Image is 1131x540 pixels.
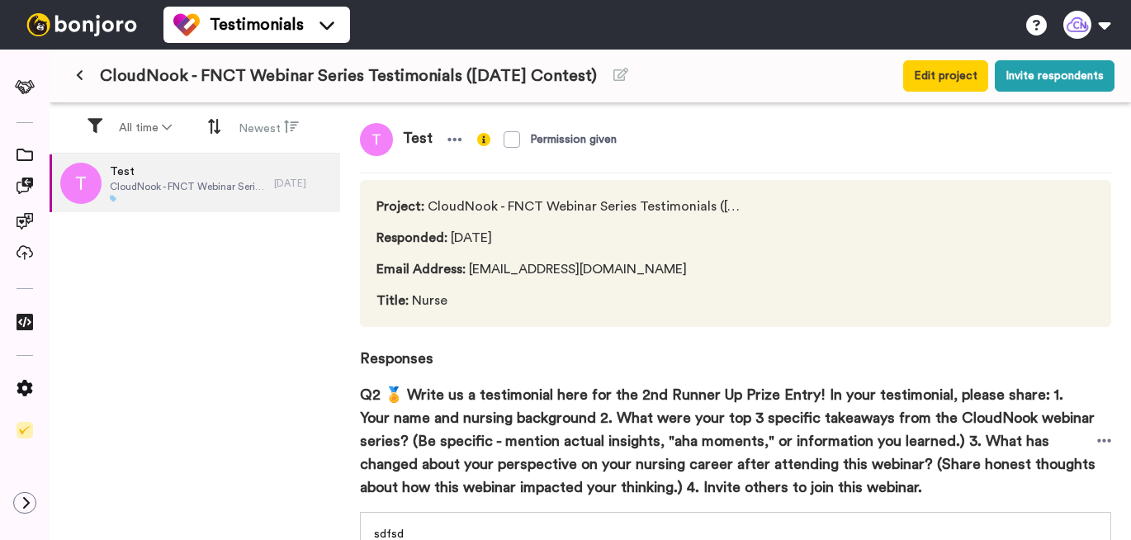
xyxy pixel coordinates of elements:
span: Email Address : [376,263,466,276]
span: CloudNook - FNCT Webinar Series Testimonials ([DATE] Contest) [376,197,749,216]
div: [DATE] [274,177,332,190]
img: t.png [360,123,393,156]
span: Testimonials [210,13,304,36]
img: info-yellow.svg [477,133,490,146]
div: Permission given [530,131,617,148]
span: Nurse [376,291,749,310]
span: CloudNook - FNCT Webinar Series Testimonials ([DATE] Contest) [110,180,266,193]
span: Responses [360,327,1111,370]
img: bj-logo-header-white.svg [20,13,144,36]
span: Q2 🏅 Write us a testimonial here for the 2nd Runner Up Prize Entry! In your testimonial, please s... [360,383,1097,499]
img: Checklist.svg [17,422,33,438]
button: Newest [229,112,309,144]
span: Test [393,123,442,156]
span: Title : [376,294,409,307]
span: [EMAIL_ADDRESS][DOMAIN_NAME] [376,259,749,279]
span: Responded : [376,231,447,244]
span: Test [110,163,266,180]
span: CloudNook - FNCT Webinar Series Testimonials ([DATE] Contest) [100,64,597,88]
img: t.png [60,163,102,204]
img: tm-color.svg [173,12,200,38]
span: [DATE] [376,228,749,248]
span: Project : [376,200,424,213]
button: All time [109,113,182,143]
button: Edit project [903,60,988,92]
button: Invite respondents [995,60,1114,92]
span: sdfsd [374,528,404,540]
a: TestCloudNook - FNCT Webinar Series Testimonials ([DATE] Contest)[DATE] [50,154,340,212]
